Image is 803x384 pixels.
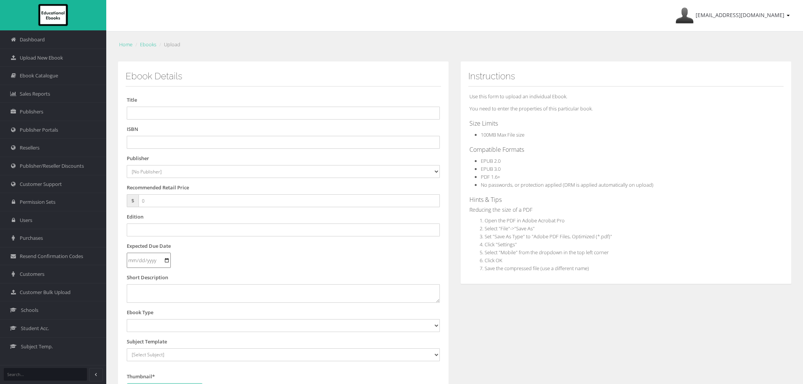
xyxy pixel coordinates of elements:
li: 100MB Max File size [481,131,783,139]
label: Subject Template [127,338,167,346]
li: Click OK [485,257,783,264]
a: Ebooks [140,41,156,48]
span: Sales Reports [20,90,50,98]
span: Publishers [20,108,43,115]
span: Purchases [20,234,43,242]
label: Expected Due Date [127,242,171,250]
label: ISBN [127,125,138,133]
li: Set "Save As Type" to "Adobe PDF Files, Optimized (*.pdf)" [485,233,783,241]
span: Dashboard [20,36,45,43]
li: Select "Mobile" from the dropdown in the top left corner [485,249,783,257]
span: Resend Confirmation Codes [20,253,83,260]
label: Short Description [127,274,168,282]
img: Avatar [675,6,694,25]
label: Edition [127,213,143,221]
li: Click "Settings" [485,241,783,249]
span: Resellers [20,144,39,151]
span: $ [127,194,139,207]
label: Ebook Type [127,308,153,316]
li: PDF 1.6+ [481,173,783,181]
h4: Hints & Tips [469,197,783,203]
span: Upload New Ebook [20,54,63,61]
li: Upload [157,41,180,49]
span: Publisher/Reseller Discounts [20,162,84,170]
h3: Ebook Details [126,71,441,81]
h5: Reducing the size of a PDF [469,207,783,212]
p: You need to enter the properties of this particular book. [469,104,783,113]
input: Search... [4,368,87,381]
a: Home [119,41,132,48]
span: Publisher Portals [20,126,58,134]
li: EPUB 3.0 [481,165,783,173]
span: Customers [20,271,44,278]
span: Permission Sets [20,198,55,206]
li: Select "File"->"Save As" [485,225,783,233]
span: Student Acc. [21,325,49,332]
span: [EMAIL_ADDRESS][DOMAIN_NAME] [696,11,784,19]
span: Schools [21,307,38,314]
h3: Instructions [468,71,784,81]
label: Title [127,96,137,104]
li: EPUB 2.0 [481,157,783,165]
span: Customer Support [20,181,62,188]
h4: Compatible Formats [469,146,783,153]
span: Users [20,217,32,224]
label: Recommended Retail Price [127,184,189,192]
span: Customer Bulk Upload [20,289,71,296]
li: Open the PDF in Adobe Acrobat Pro [485,217,783,225]
label: Thumbnail* [127,373,155,381]
li: No passwords, or protection applied (DRM is applied automatically on upload) [481,181,783,189]
span: Subject Temp. [21,343,53,350]
h4: Size Limits [469,120,783,127]
p: Use this form to upload an individual Ebook. [469,92,783,101]
label: Publisher [127,154,149,162]
li: Save the compressed file (use a different name) [485,264,783,272]
span: Ebook Catalogue [20,72,58,79]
